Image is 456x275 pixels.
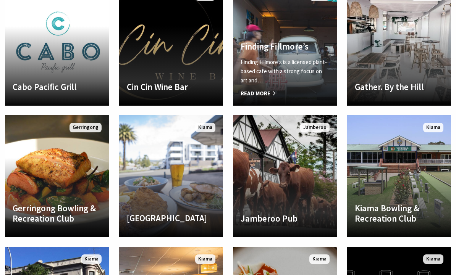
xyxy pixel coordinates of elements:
[423,123,443,132] span: Kiama
[309,254,330,264] span: Kiama
[347,115,451,237] a: Another Image Used Kiama Bowling & Recreation Club Kiama
[233,115,337,237] a: Another Image Used Jamberoo Pub Jamberoo
[13,203,102,224] h4: Gerringong Bowling & Recreation Club
[13,82,102,92] h4: Cabo Pacific Grill
[5,115,109,237] a: Another Image Used Gerringong Bowling & Recreation Club Gerringong
[195,123,215,132] span: Kiama
[241,58,330,85] p: Finding Fillmore’s is a licensed plant-based cafe with a strong focus on art and…
[195,254,215,264] span: Kiama
[241,89,330,98] span: Read More
[81,254,102,264] span: Kiama
[119,115,223,237] a: Another Image Used [GEOGRAPHIC_DATA] Established 1891 the hotel is steeped in history and old sch...
[127,213,216,224] h4: [GEOGRAPHIC_DATA]
[241,41,330,52] h4: Finding Fillmore’s
[300,123,330,132] span: Jamberoo
[355,82,444,92] h4: Gather. By the Hill
[127,229,216,256] p: Established 1891 the hotel is steeped in history and old school charm. Come on…
[241,213,330,224] h4: Jamberoo Pub
[70,123,102,132] span: Gerringong
[355,203,444,224] h4: Kiama Bowling & Recreation Club
[127,82,216,92] h4: Cin Cin Wine Bar
[423,254,443,264] span: Kiama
